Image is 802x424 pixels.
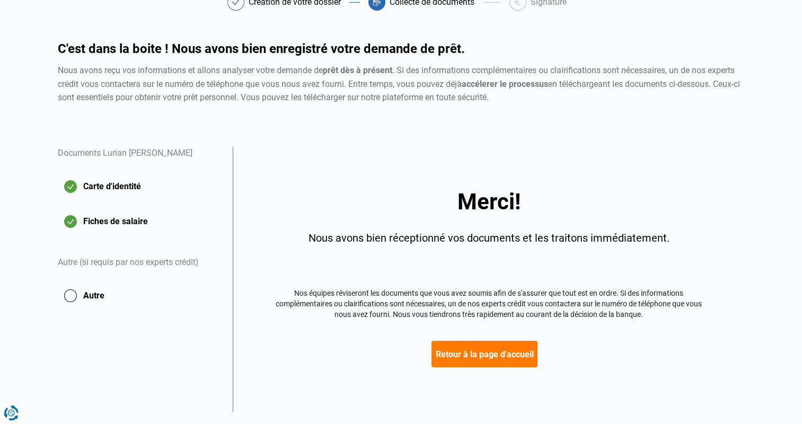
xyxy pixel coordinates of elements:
[274,230,703,246] div: Nous avons bien réceptionné vos documents et les traitons immédiatement.
[274,191,703,213] div: Merci!
[58,208,220,235] button: Fiches de salaire
[58,282,220,309] button: Autre
[58,42,745,55] h1: C'est dans la boite ! Nous avons bien enregistré votre demande de prêt.
[58,147,220,173] div: Documents Lurian [PERSON_NAME]
[58,64,745,104] div: Nous avons reçu vos informations et allons analyser votre demande de . Si des informations complé...
[274,288,703,320] div: Nos équipes réviseront les documents que vous avez soumis afin de s'assurer que tout est en ordre...
[431,341,537,367] button: Retour à la page d'accueil
[58,173,220,200] button: Carte d'identité
[58,243,220,282] div: Autre (si requis par nos experts crédit)
[323,65,392,75] strong: prêt dès à présent
[462,79,548,89] strong: accélerer le processus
